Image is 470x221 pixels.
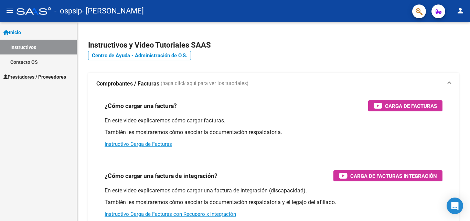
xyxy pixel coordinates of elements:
[105,199,442,206] p: También les mostraremos cómo asociar la documentación respaldatoria y el legajo del afiliado.
[82,3,144,19] span: - [PERSON_NAME]
[333,170,442,181] button: Carga de Facturas Integración
[105,141,172,147] a: Instructivo Carga de Facturas
[105,129,442,136] p: También les mostraremos cómo asociar la documentación respaldatoria.
[88,51,191,60] a: Centro de Ayuda - Administración de O.S.
[88,39,459,52] h2: Instructivos y Video Tutoriales SAAS
[3,29,21,36] span: Inicio
[161,80,248,88] span: (haga click aquí para ver los tutoriales)
[350,172,437,180] span: Carga de Facturas Integración
[88,73,459,95] mat-expansion-panel-header: Comprobantes / Facturas (haga click aquí para ver los tutoriales)
[456,7,464,15] mat-icon: person
[368,100,442,111] button: Carga de Facturas
[385,102,437,110] span: Carga de Facturas
[447,198,463,214] div: Open Intercom Messenger
[105,171,217,181] h3: ¿Cómo cargar una factura de integración?
[54,3,82,19] span: - ospsip
[6,7,14,15] mat-icon: menu
[3,73,66,81] span: Prestadores / Proveedores
[96,80,159,88] strong: Comprobantes / Facturas
[105,117,442,124] p: En este video explicaremos cómo cargar facturas.
[105,211,236,217] a: Instructivo Carga de Facturas con Recupero x Integración
[105,101,177,111] h3: ¿Cómo cargar una factura?
[105,187,442,194] p: En este video explicaremos cómo cargar una factura de integración (discapacidad).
